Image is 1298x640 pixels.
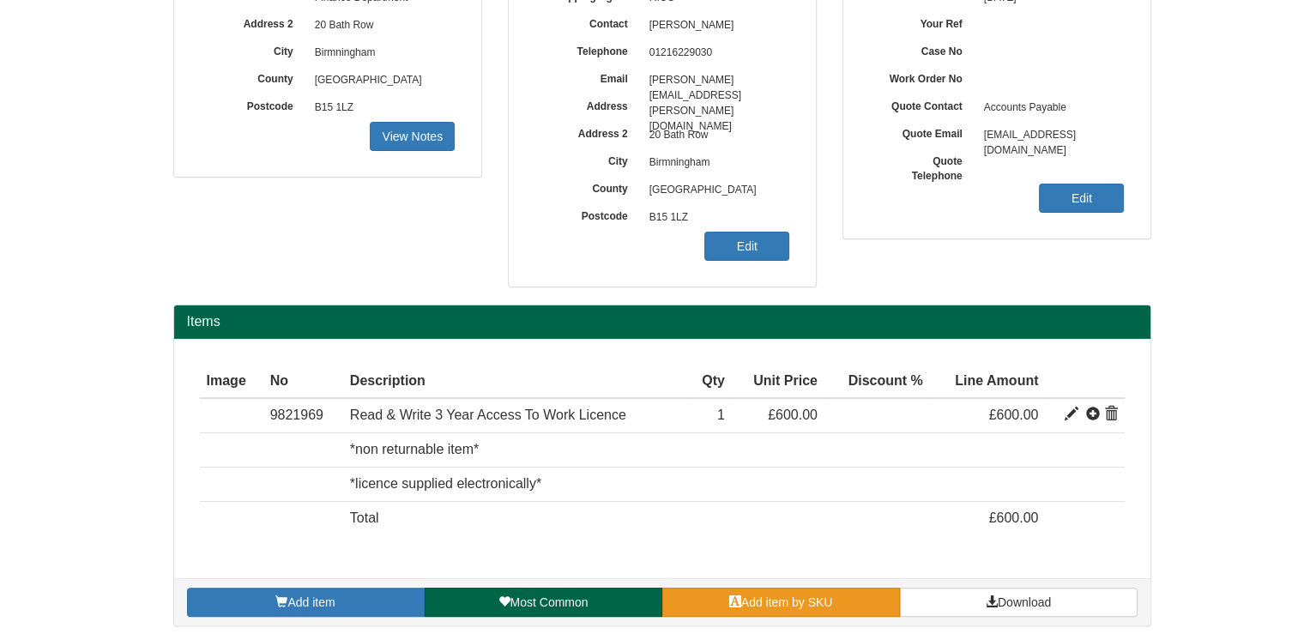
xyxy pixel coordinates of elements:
span: [PERSON_NAME][EMAIL_ADDRESS][PERSON_NAME][DOMAIN_NAME] [641,67,790,94]
th: No [263,365,343,399]
label: Quote Telephone [869,149,975,184]
label: Email [534,67,641,87]
label: Quote Email [869,122,975,142]
label: Postcode [534,204,641,224]
a: Download [900,588,1138,617]
label: Address [534,94,641,114]
span: [EMAIL_ADDRESS][DOMAIN_NAME] [975,122,1125,149]
th: Unit Price [732,365,824,399]
span: Most Common [510,595,588,609]
span: *non returnable item* [350,442,479,456]
label: County [200,67,306,87]
a: Edit [704,232,789,261]
span: B15 1LZ [306,94,456,122]
span: Birmningham [306,39,456,67]
label: Postcode [200,94,306,114]
span: Add item [287,595,335,609]
span: Birmningham [641,149,790,177]
label: Address 2 [200,12,306,32]
span: £600.00 [768,408,818,422]
a: Edit [1039,184,1124,213]
span: 1 [717,408,725,422]
span: 20 Bath Row [641,122,790,149]
th: Discount % [824,365,930,399]
span: 20 Bath Row [306,12,456,39]
td: 9821969 [263,398,343,432]
span: Accounts Payable [975,94,1125,122]
span: B15 1LZ [641,204,790,232]
label: Quote Contact [869,94,975,114]
label: Work Order No [869,67,975,87]
label: City [200,39,306,59]
span: Read & Write 3 Year Access To Work Licence [350,408,626,422]
span: Add item by SKU [741,595,833,609]
h2: Items [187,314,1138,329]
a: View Notes [370,122,455,151]
label: Telephone [534,39,641,59]
label: Address 2 [534,122,641,142]
span: 01216229030 [641,39,790,67]
label: Case No [869,39,975,59]
span: [PERSON_NAME] [641,12,790,39]
span: Download [998,595,1051,609]
span: *licence supplied electronically* [350,476,541,491]
th: Description [343,365,688,399]
span: £600.00 [989,510,1039,525]
span: £600.00 [989,408,1039,422]
th: Image [200,365,263,399]
td: Total [343,502,688,535]
label: Your Ref [869,12,975,32]
th: Qty [688,365,732,399]
span: [GEOGRAPHIC_DATA] [641,177,790,204]
label: Contact [534,12,641,32]
th: Line Amount [930,365,1046,399]
label: County [534,177,641,196]
label: City [534,149,641,169]
span: [GEOGRAPHIC_DATA] [306,67,456,94]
